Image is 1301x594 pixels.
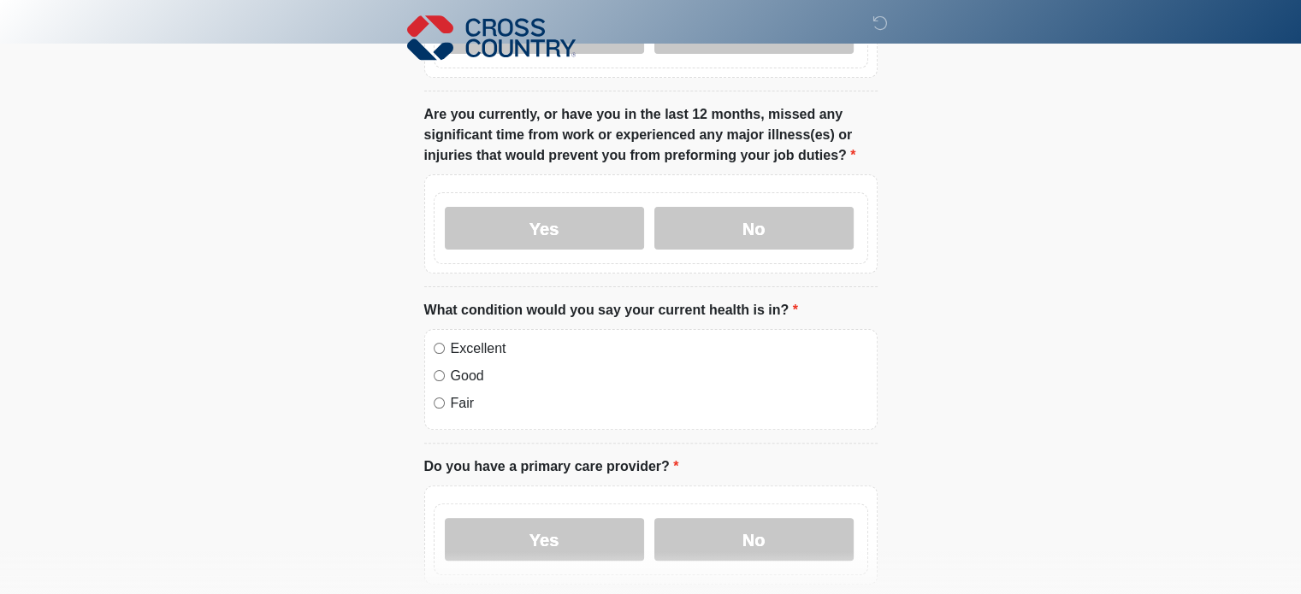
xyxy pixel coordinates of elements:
[451,366,868,386] label: Good
[451,393,868,414] label: Fair
[424,456,679,477] label: Do you have a primary care provider?
[451,338,868,359] label: Excellent
[445,518,644,561] label: Yes
[434,397,445,409] input: Fair
[424,104,878,166] label: Are you currently, or have you in the last 12 months, missed any significant time from work or ex...
[424,300,798,321] label: What condition would you say your current health is in?
[407,13,577,62] img: Cross Country Logo
[434,343,445,354] input: Excellent
[445,207,644,250] label: Yes
[434,370,445,381] input: Good
[654,207,854,250] label: No
[654,518,854,561] label: No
